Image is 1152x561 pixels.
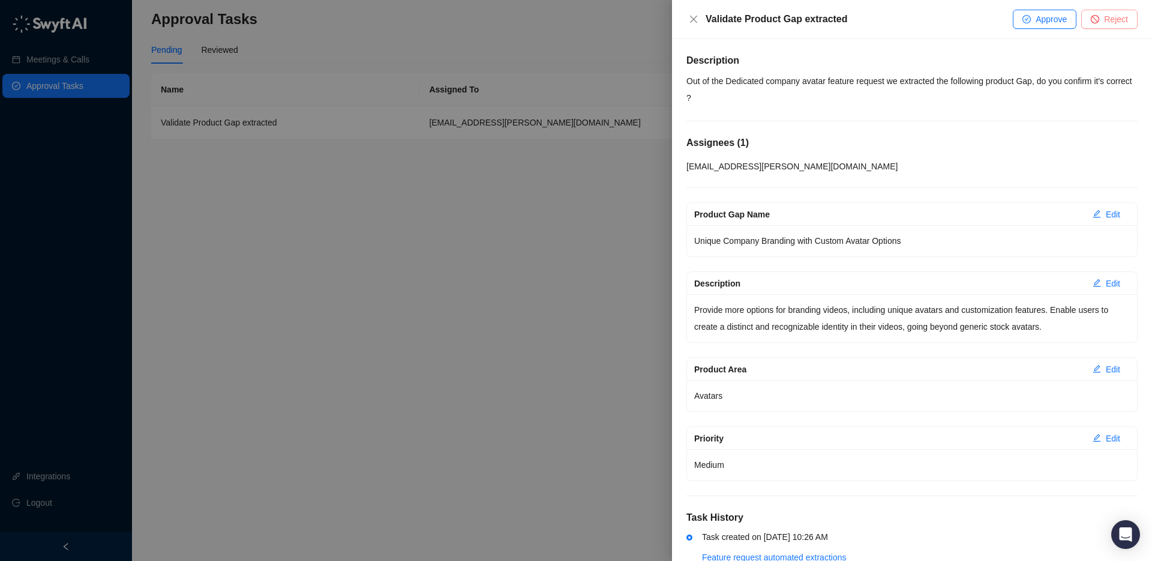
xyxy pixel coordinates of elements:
[1013,10,1076,29] button: Approve
[1104,13,1128,26] span: Reject
[1111,520,1140,549] div: Open Intercom Messenger
[1093,365,1101,373] span: edit
[689,14,698,24] span: close
[694,456,1130,473] p: Medium
[694,363,1083,376] div: Product Area
[1106,277,1120,290] span: Edit
[1106,432,1120,445] span: Edit
[686,73,1138,106] p: Out of the Dedicated company avatar feature request we extracted the following product Gap, do yo...
[1106,208,1120,221] span: Edit
[1106,363,1120,376] span: Edit
[1083,205,1130,224] button: Edit
[1093,434,1101,442] span: edit
[706,12,1013,26] div: Validate Product Gap extracted
[686,53,1138,68] h5: Description
[694,432,1083,445] div: Priority
[694,302,1130,335] p: Provide more options for branding videos, including unique avatars and customization features. En...
[694,277,1083,290] div: Description
[694,387,1130,404] p: Avatars
[1093,210,1101,218] span: edit
[686,136,1138,150] h5: Assignees ( 1 )
[1081,10,1138,29] button: Reject
[1083,274,1130,293] button: Edit
[702,532,828,542] span: Task created on [DATE] 10:26 AM
[1036,13,1067,26] span: Approve
[1083,429,1130,448] button: Edit
[1093,279,1101,287] span: edit
[694,232,1130,249] p: Unique Company Branding with Custom Avatar Options
[1091,15,1099,23] span: stop
[686,12,701,26] button: Close
[1022,15,1031,23] span: check-circle
[1083,360,1130,379] button: Edit
[694,208,1083,221] div: Product Gap Name
[686,162,898,171] span: [EMAIL_ADDRESS][PERSON_NAME][DOMAIN_NAME]
[686,511,1138,525] h5: Task History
